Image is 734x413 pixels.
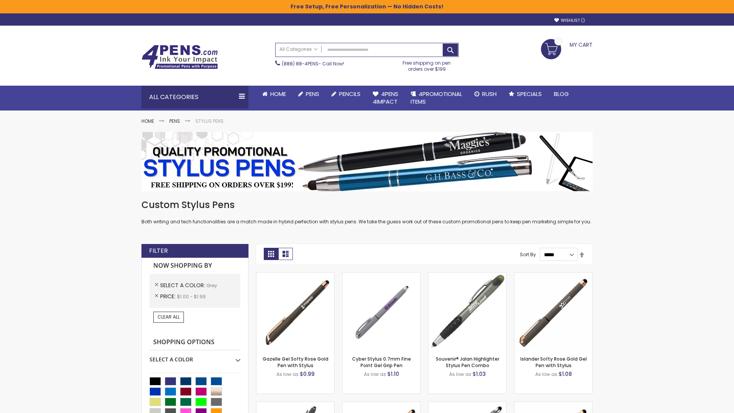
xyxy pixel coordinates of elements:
[436,356,499,368] a: Souvenir® Jalan Highlighter Stylus Pen Combo
[395,57,459,72] div: Free shipping on pen orders over $199
[473,370,486,378] span: $1.03
[257,272,334,279] a: Gazelle Gel Softy Rose Gold Pen with Stylus-Grey
[520,356,587,368] a: Islander Softy Rose Gold Gel Pen with Stylus
[257,273,334,350] img: Gazelle Gel Softy Rose Gold Pen with Stylus-Grey
[195,118,224,124] strong: Stylus Pens
[367,86,404,111] a: 4Pens4impact
[276,371,299,377] span: As low as
[177,293,206,300] span: $1.00 - $1.99
[300,370,315,378] span: $0.99
[364,371,386,377] span: As low as
[276,43,322,56] a: All Categories
[387,370,399,378] span: $1.10
[325,86,367,102] a: Pencils
[141,86,248,109] div: All Categories
[515,273,592,350] img: Islander Softy Rose Gold Gel Pen with Stylus-Grey
[535,371,557,377] span: As low as
[559,370,572,378] span: $1.08
[554,90,569,98] span: Blog
[343,272,420,279] a: Cyber Stylus 0.7mm Fine Point Gel Grip Pen-Grey
[257,402,334,408] a: Custom Soft Touch® Metal Pens with Stylus-Grey
[153,312,184,322] a: Clear All
[515,402,592,408] a: Islander Softy Rose Gold Gel Pen with Stylus - ColorJet Imprint-Grey
[292,86,325,102] a: Pens
[515,272,592,279] a: Islander Softy Rose Gold Gel Pen with Stylus-Grey
[339,90,361,98] span: Pencils
[482,90,497,98] span: Rush
[429,272,506,279] a: Souvenir® Jalan Highlighter Stylus Pen Combo-Grey
[449,371,471,377] span: As low as
[282,60,344,67] span: - Call Now!
[517,90,542,98] span: Specials
[141,132,593,191] img: Stylus Pens
[169,118,180,124] a: Pens
[256,86,292,102] a: Home
[270,90,286,98] span: Home
[548,86,575,102] a: Blog
[411,90,462,106] span: 4PROMOTIONAL ITEMS
[282,60,318,67] a: (888) 88-4PENS
[149,258,240,274] strong: Now Shopping by
[429,402,506,408] a: Minnelli Softy Pen with Stylus - Laser Engraved-Grey
[554,18,585,23] a: Wishlist
[141,199,593,225] div: Both writing and tech functionalities are a match made in hybrid perfection with stylus pens. We ...
[263,356,328,368] a: Gazelle Gel Softy Rose Gold Pen with Stylus
[149,334,240,351] strong: Shopping Options
[149,350,240,363] div: Select A Color
[158,314,180,320] span: Clear All
[141,45,218,69] img: 4Pens Custom Pens and Promotional Products
[343,402,420,408] a: Gazelle Gel Softy Rose Gold Pen with Stylus - ColorJet-Grey
[206,282,217,289] span: Grey
[141,199,593,211] h1: Custom Stylus Pens
[468,86,503,102] a: Rush
[404,86,468,111] a: 4PROMOTIONALITEMS
[373,90,398,106] span: 4Pens 4impact
[306,90,319,98] span: Pens
[160,281,206,289] span: Select A Color
[520,251,536,258] label: Sort By
[141,118,154,124] a: Home
[429,273,506,350] img: Souvenir® Jalan Highlighter Stylus Pen Combo-Grey
[279,46,318,52] span: All Categories
[343,273,420,350] img: Cyber Stylus 0.7mm Fine Point Gel Grip Pen-Grey
[503,86,548,102] a: Specials
[160,293,177,300] span: Price
[149,247,168,255] strong: Filter
[264,248,278,260] strong: Grid
[352,356,411,368] a: Cyber Stylus 0.7mm Fine Point Gel Grip Pen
